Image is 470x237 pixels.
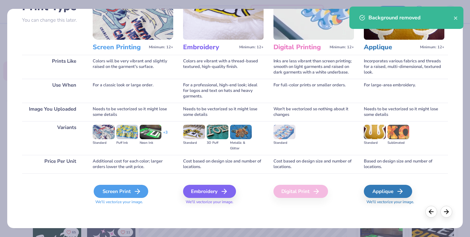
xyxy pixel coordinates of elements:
[368,14,454,22] div: Background removed
[93,199,173,205] span: We'll vectorize your image.
[388,125,409,139] img: Sublimated
[364,43,417,52] h3: Applique
[364,55,444,79] div: Incorporates various fabrics and threads for a raised, multi-dimensional, textured look.
[207,125,228,139] img: 3D Puff
[183,155,264,173] div: Cost based on design size and number of locations.
[239,45,264,50] span: Minimum: 12+
[364,140,386,146] div: Standard
[273,185,328,198] div: Digital Print
[163,130,168,141] div: + 3
[273,125,295,139] img: Standard
[93,43,146,52] h3: Screen Printing
[364,125,386,139] img: Standard
[22,121,83,155] div: Variants
[364,103,444,121] div: Needs to be vectorized so it might lose some details
[273,140,295,146] div: Standard
[116,125,138,139] img: Puff Ink
[330,45,354,50] span: Minimum: 12+
[93,125,114,139] img: Standard
[273,43,327,52] h3: Digital Printing
[183,199,264,205] span: We'll vectorize your image.
[149,45,173,50] span: Minimum: 12+
[22,103,83,121] div: Image You Uploaded
[364,199,444,205] span: We'll vectorize your image.
[230,140,252,151] div: Metallic & Glitter
[273,103,354,121] div: Won't be vectorized so nothing about it changes
[183,185,236,198] div: Embroidery
[273,79,354,103] div: For full-color prints or smaller orders.
[454,14,458,22] button: close
[22,55,83,79] div: Prints Like
[183,43,237,52] h3: Embroidery
[183,55,264,79] div: Colors are vibrant with a thread-based textured, high-quality finish.
[230,125,252,139] img: Metallic & Glitter
[93,155,173,173] div: Additional cost for each color; larger orders lower the unit price.
[364,185,412,198] div: Applique
[273,55,354,79] div: Inks are less vibrant than screen printing; smooth on light garments and raised on dark garments ...
[94,185,148,198] div: Screen Print
[22,155,83,173] div: Price Per Unit
[364,155,444,173] div: Based on design size and number of locations.
[93,103,173,121] div: Needs to be vectorized so it might lose some details
[116,140,138,146] div: Puff Ink
[93,140,114,146] div: Standard
[183,125,205,139] img: Standard
[420,45,444,50] span: Minimum: 12+
[93,79,173,103] div: For a classic look or large order.
[22,79,83,103] div: Use When
[140,140,161,146] div: Neon Ink
[183,79,264,103] div: For a professional, high-end look; ideal for logos and text on hats and heavy garments.
[183,103,264,121] div: Needs to be vectorized so it might lose some details
[273,155,354,173] div: Cost based on design size and number of locations.
[364,79,444,103] div: For large-area embroidery.
[183,140,205,146] div: Standard
[140,125,161,139] img: Neon Ink
[93,55,173,79] div: Colors will be very vibrant and slightly raised on the garment's surface.
[22,17,83,23] p: You can change this later.
[388,140,409,146] div: Sublimated
[207,140,228,146] div: 3D Puff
